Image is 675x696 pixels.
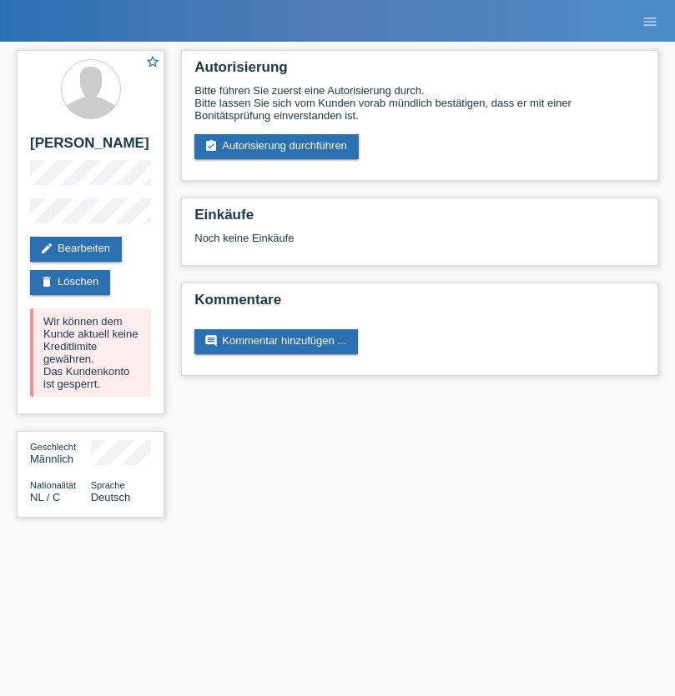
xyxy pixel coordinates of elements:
[30,440,91,465] div: Männlich
[91,480,125,490] span: Sprache
[204,139,218,153] i: assignment_turned_in
[194,207,645,232] h2: Einkäufe
[30,308,151,397] div: Wir können dem Kunde aktuell keine Kreditlimite gewähren. Das Kundenkonto ist gesperrt.
[30,491,60,503] span: Niederlande / C / 07.07.2005
[642,13,658,30] i: menu
[194,84,645,122] div: Bitte führen Sie zuerst eine Autorisierung durch. Bitte lassen Sie sich vom Kunden vorab mündlich...
[30,442,76,452] span: Geschlecht
[194,59,645,84] h2: Autorisierung
[30,135,151,160] h2: [PERSON_NAME]
[30,237,122,262] a: editBearbeiten
[194,292,645,317] h2: Kommentare
[145,54,160,72] a: star_border
[145,54,160,69] i: star_border
[194,134,359,159] a: assignment_turned_inAutorisierung durchführen
[30,480,76,490] span: Nationalität
[194,232,645,257] div: Noch keine Einkäufe
[91,491,131,503] span: Deutsch
[40,275,53,288] i: delete
[30,270,110,295] a: deleteLöschen
[40,242,53,255] i: edit
[633,16,667,26] a: menu
[194,329,358,354] a: commentKommentar hinzufügen ...
[204,334,218,348] i: comment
